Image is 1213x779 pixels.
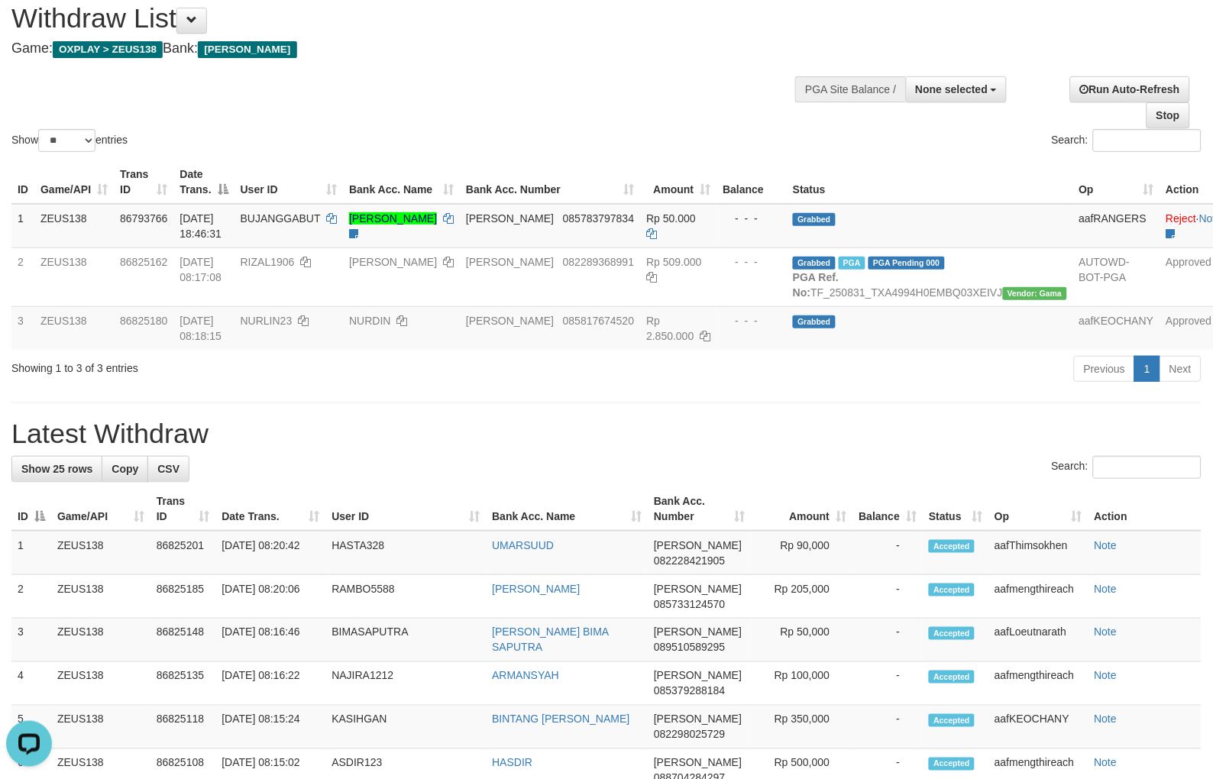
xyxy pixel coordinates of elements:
[654,713,742,726] span: [PERSON_NAME]
[988,575,1088,619] td: aafmengthireach
[6,6,52,52] button: Open LiveChat chat widget
[180,256,222,283] span: [DATE] 08:17:08
[648,487,751,531] th: Bank Acc. Number: activate to sort column ascending
[1003,287,1067,300] span: Vendor URL: https://trx31.1velocity.biz
[988,619,1088,662] td: aafLoeutnarath
[1095,713,1118,726] a: Note
[852,662,923,706] td: -
[654,670,742,682] span: [PERSON_NAME]
[1073,160,1160,204] th: Op: activate to sort column ascending
[11,456,102,482] a: Show 25 rows
[929,540,975,553] span: Accepted
[646,315,694,342] span: Rp 2.850.000
[120,212,167,225] span: 86793766
[723,313,781,328] div: - - -
[492,583,580,595] a: [PERSON_NAME]
[1073,247,1160,306] td: AUTOWD-BOT-PGA
[492,626,608,654] a: [PERSON_NAME] BIMA SAPUTRA
[751,662,852,706] td: Rp 100,000
[751,619,852,662] td: Rp 50,000
[654,642,725,654] span: Copy 089510589295 to clipboard
[180,315,222,342] span: [DATE] 08:18:15
[654,554,725,567] span: Copy 082228421905 to clipboard
[11,531,51,575] td: 1
[1093,129,1202,152] input: Search:
[1088,487,1202,531] th: Action
[988,487,1088,531] th: Op: activate to sort column ascending
[929,583,975,596] span: Accepted
[215,662,325,706] td: [DATE] 08:16:22
[466,315,554,327] span: [PERSON_NAME]
[787,160,1073,204] th: Status
[325,706,486,749] td: KASIHGAN
[1093,456,1202,479] input: Search:
[1134,356,1160,382] a: 1
[646,212,696,225] span: Rp 50.000
[654,583,742,595] span: [PERSON_NAME]
[51,531,150,575] td: ZEUS138
[11,619,51,662] td: 3
[654,757,742,769] span: [PERSON_NAME]
[150,662,216,706] td: 86825135
[460,160,640,204] th: Bank Acc. Number: activate to sort column ascending
[988,662,1088,706] td: aafmengthireach
[751,575,852,619] td: Rp 205,000
[349,315,390,327] a: NURDIN
[492,670,559,682] a: ARMANSYAH
[11,41,794,57] h4: Game: Bank:
[157,463,180,475] span: CSV
[466,256,554,268] span: [PERSON_NAME]
[325,662,486,706] td: NAJIRA1212
[1074,356,1135,382] a: Previous
[1147,102,1190,128] a: Stop
[215,706,325,749] td: [DATE] 08:15:24
[1160,356,1202,382] a: Next
[215,531,325,575] td: [DATE] 08:20:42
[1070,76,1190,102] a: Run Auto-Refresh
[486,487,648,531] th: Bank Acc. Name: activate to sort column ascending
[723,254,781,270] div: - - -
[215,619,325,662] td: [DATE] 08:16:46
[492,757,532,769] a: HASDIR
[198,41,296,58] span: [PERSON_NAME]
[654,626,742,638] span: [PERSON_NAME]
[654,685,725,697] span: Copy 085379288184 to clipboard
[112,463,138,475] span: Copy
[492,713,629,726] a: BINTANG [PERSON_NAME]
[120,256,167,268] span: 86825162
[916,83,988,95] span: None selected
[492,539,554,551] a: UMARSUUD
[723,211,781,226] div: - - -
[654,598,725,610] span: Copy 085733124570 to clipboard
[646,256,701,268] span: Rp 509.000
[1095,583,1118,595] a: Note
[1052,456,1202,479] label: Search:
[150,619,216,662] td: 86825148
[11,662,51,706] td: 4
[1073,306,1160,350] td: aafKEOCHANY
[1052,129,1202,152] label: Search:
[150,706,216,749] td: 86825118
[215,487,325,531] th: Date Trans.: activate to sort column ascending
[235,160,344,204] th: User ID: activate to sort column ascending
[343,160,460,204] th: Bank Acc. Name: activate to sort column ascending
[929,714,975,727] span: Accepted
[929,758,975,771] span: Accepted
[11,247,34,306] td: 2
[923,487,988,531] th: Status: activate to sort column ascending
[51,662,150,706] td: ZEUS138
[1073,204,1160,248] td: aafRANGERS
[114,160,173,204] th: Trans ID: activate to sort column ascending
[11,487,51,531] th: ID: activate to sort column descending
[325,619,486,662] td: BIMASAPUTRA
[11,354,494,376] div: Showing 1 to 3 of 3 entries
[852,619,923,662] td: -
[852,706,923,749] td: -
[1095,757,1118,769] a: Note
[173,160,234,204] th: Date Trans.: activate to sort column descending
[1095,670,1118,682] a: Note
[349,256,437,268] a: [PERSON_NAME]
[751,706,852,749] td: Rp 350,000
[988,706,1088,749] td: aafKEOCHANY
[241,256,295,268] span: RIZAL1906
